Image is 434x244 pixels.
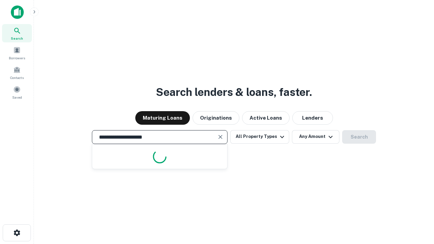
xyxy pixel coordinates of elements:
[2,44,32,62] a: Borrowers
[292,130,339,144] button: Any Amount
[156,84,312,100] h3: Search lenders & loans, faster.
[242,111,290,125] button: Active Loans
[216,132,225,142] button: Clear
[230,130,289,144] button: All Property Types
[12,95,22,100] span: Saved
[193,111,239,125] button: Originations
[400,190,434,222] iframe: Chat Widget
[2,63,32,82] a: Contacts
[9,55,25,61] span: Borrowers
[2,83,32,101] a: Saved
[11,5,24,19] img: capitalize-icon.png
[292,111,333,125] button: Lenders
[135,111,190,125] button: Maturing Loans
[11,36,23,41] span: Search
[10,75,24,80] span: Contacts
[2,24,32,42] a: Search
